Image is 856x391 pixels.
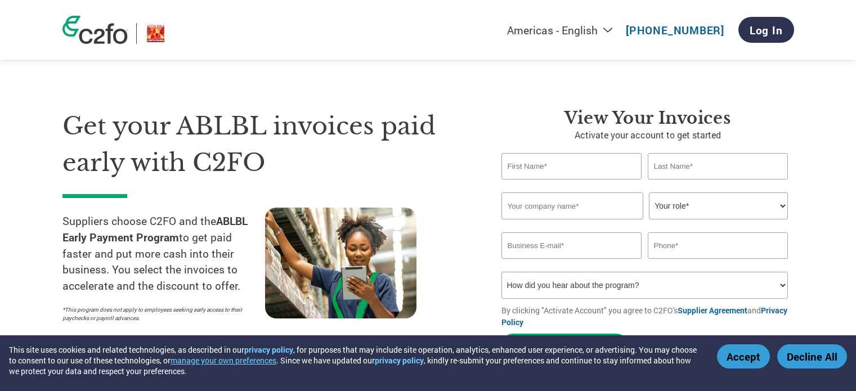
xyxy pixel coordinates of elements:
[649,192,788,219] select: Title/Role
[62,16,128,44] img: c2fo logo
[375,355,424,366] a: privacy policy
[501,181,642,188] div: Invalid first name or first name is too long
[501,108,794,128] h3: View Your Invoices
[501,192,643,219] input: Your company name*
[62,214,248,244] strong: ABLBL Early Payment Program
[501,305,787,327] a: Privacy Policy
[244,344,293,355] a: privacy policy
[648,181,788,188] div: Invalid last name or last name is too long
[717,344,770,368] button: Accept
[171,355,276,366] button: manage your own preferences
[62,305,254,322] p: *This program does not apply to employees seeking early access to their paychecks or payroll adva...
[626,23,724,37] a: [PHONE_NUMBER]
[145,23,167,44] img: ABLBL
[648,153,788,179] input: Last Name*
[62,108,468,181] h1: Get your ABLBL invoices paid early with C2FO
[501,232,642,259] input: Invalid Email format
[501,304,794,328] p: By clicking "Activate Account" you agree to C2FO's and
[501,128,794,142] p: Activate your account to get started
[62,213,265,294] p: Suppliers choose C2FO and the to get paid faster and put more cash into their business. You selec...
[678,305,747,316] a: Supplier Agreement
[501,153,642,179] input: First Name*
[738,17,794,43] a: Log In
[648,232,788,259] input: Phone*
[501,260,642,267] div: Inavlid Email Address
[501,334,628,357] button: Activate Account
[265,208,416,318] img: supply chain worker
[777,344,847,368] button: Decline All
[648,260,788,267] div: Inavlid Phone Number
[501,221,788,228] div: Invalid company name or company name is too long
[9,344,701,376] div: This site uses cookies and related technologies, as described in our , for purposes that may incl...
